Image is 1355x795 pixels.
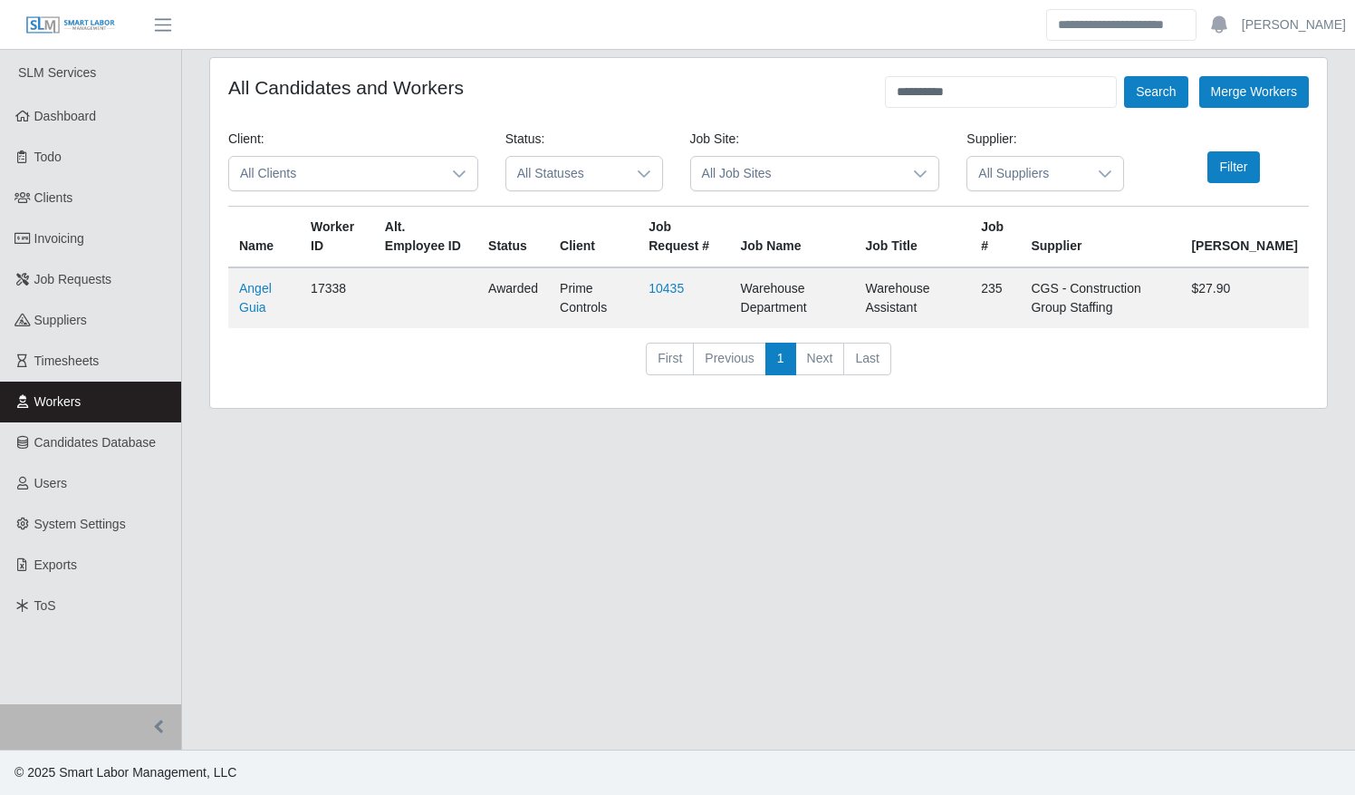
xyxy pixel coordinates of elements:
a: 1 [765,343,796,375]
th: Job Title [854,207,970,268]
a: Angel Guia [239,281,272,315]
th: Name [228,207,300,268]
td: 235 [970,267,1020,328]
a: 10435 [649,281,684,296]
td: $27.90 [1180,267,1309,328]
button: Merge Workers [1199,76,1309,108]
span: All Statuses [506,157,626,190]
span: Exports [34,557,77,572]
th: Supplier [1020,207,1180,268]
td: Warehouse Assistant [854,267,970,328]
span: Suppliers [34,313,87,327]
nav: pagination [228,343,1309,390]
img: SLM Logo [25,15,116,35]
span: Timesheets [34,354,100,368]
span: SLM Services [18,65,96,80]
span: Workers [34,394,82,409]
th: Worker ID [300,207,374,268]
button: Search [1124,76,1187,108]
th: Client [549,207,638,268]
td: CGS - Construction Group Staffing [1020,267,1180,328]
label: Job Site: [690,130,739,149]
label: Supplier: [966,130,1016,149]
th: Job Request # [638,207,729,268]
label: Status: [505,130,545,149]
label: Client: [228,130,264,149]
th: Status [477,207,549,268]
th: Alt. Employee ID [374,207,477,268]
td: Prime Controls [549,267,638,328]
span: Job Requests [34,272,112,286]
span: ToS [34,598,56,613]
span: All Clients [229,157,441,190]
span: Invoicing [34,231,84,246]
span: Dashboard [34,109,97,123]
td: Warehouse Department [730,267,855,328]
span: © 2025 Smart Labor Management, LLC [14,765,236,780]
td: 17338 [300,267,374,328]
span: Users [34,476,68,490]
td: awarded [477,267,549,328]
span: System Settings [34,517,126,531]
th: Job Name [730,207,855,268]
th: [PERSON_NAME] [1180,207,1309,268]
span: All Suppliers [967,157,1087,190]
span: Clients [34,190,73,205]
span: All Job Sites [691,157,903,190]
button: Filter [1207,151,1259,183]
span: Candidates Database [34,435,157,450]
span: Todo [34,150,62,164]
input: Search [1046,9,1196,41]
a: [PERSON_NAME] [1242,15,1346,34]
h4: All Candidates and Workers [228,76,464,99]
th: Job # [970,207,1020,268]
